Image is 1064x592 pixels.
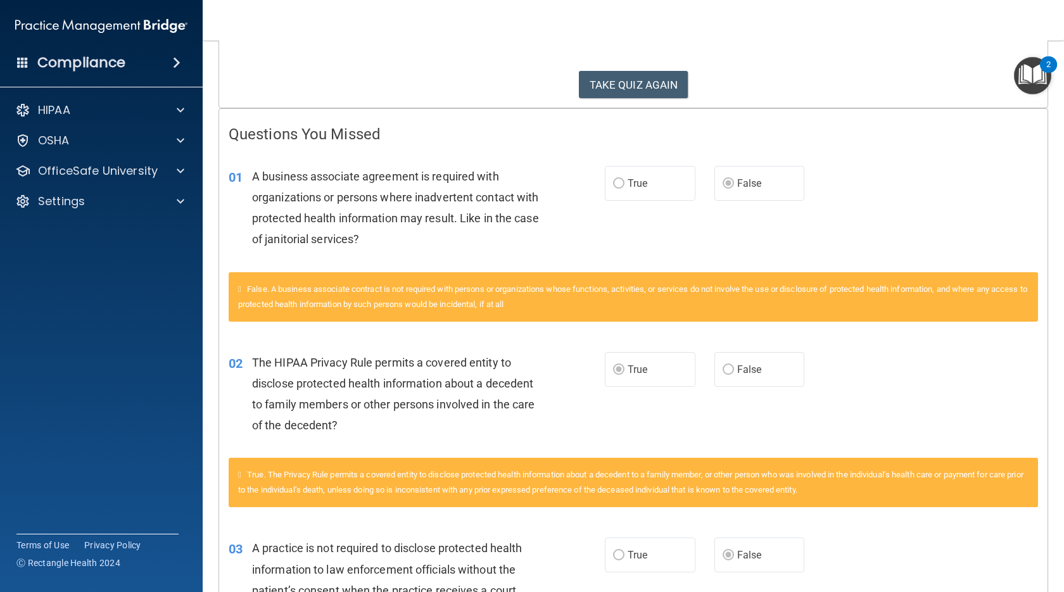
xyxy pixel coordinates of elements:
a: OSHA [15,133,184,148]
div: 2 [1046,65,1051,81]
p: OfficeSafe University [38,163,158,179]
a: HIPAA [15,103,184,118]
p: OSHA [38,133,70,148]
p: HIPAA [38,103,70,118]
span: Ⓒ Rectangle Health 2024 [16,557,120,569]
a: Privacy Policy [84,539,141,551]
input: True [613,365,624,375]
input: False [723,551,734,560]
input: True [613,551,624,560]
span: A business associate agreement is required with organizations or persons where inadvertent contac... [252,170,539,246]
button: TAKE QUIZ AGAIN [579,71,688,99]
span: 03 [229,541,243,557]
span: False [737,549,762,561]
span: The HIPAA Privacy Rule permits a covered entity to disclose protected health information about a ... [252,356,535,432]
a: Settings [15,194,184,209]
span: True [628,363,647,375]
img: PMB logo [15,13,187,39]
input: True [613,179,624,189]
a: Terms of Use [16,539,69,551]
span: False [737,177,762,189]
span: True. The Privacy Rule permits a covered entity to disclose protected health information about a ... [238,470,1023,494]
button: Open Resource Center, 2 new notifications [1014,57,1051,94]
h4: Compliance [37,54,125,72]
span: False [737,363,762,375]
p: Settings [38,194,85,209]
span: True [628,549,647,561]
h4: Questions You Missed [229,126,1038,142]
span: False. A business associate contract is not required with persons or organizations whose function... [238,284,1027,309]
span: True [628,177,647,189]
span: 02 [229,356,243,371]
input: False [723,365,734,375]
input: False [723,179,734,189]
a: OfficeSafe University [15,163,184,179]
span: 01 [229,170,243,185]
